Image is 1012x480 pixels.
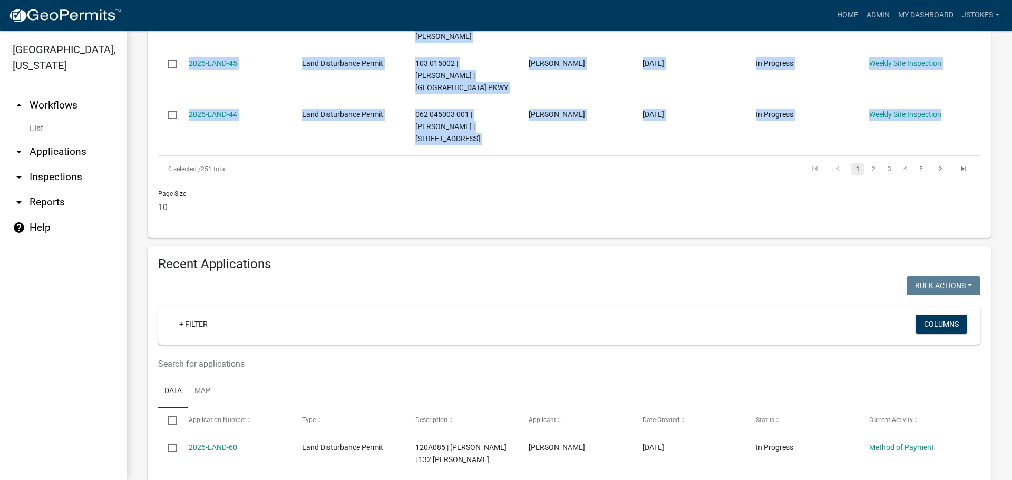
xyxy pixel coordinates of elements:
[529,443,585,452] span: Robert Patton
[899,163,911,175] a: 4
[415,59,508,92] span: 103 015002 | Tyler Budd | LAKE OCONEE PKWY
[850,160,865,178] li: page 1
[529,110,585,119] span: Russell Hiter
[13,221,25,234] i: help
[415,443,507,464] span: 120A085 | Robert Patton | 132 CAMAK PL
[897,160,913,178] li: page 4
[302,416,316,424] span: Type
[746,408,859,433] datatable-header-cell: Status
[756,59,793,67] span: In Progress
[881,160,897,178] li: page 3
[13,99,25,112] i: arrow_drop_up
[302,59,383,67] span: Land Disturbance Permit
[529,416,556,424] span: Applicant
[851,163,864,175] a: 1
[519,408,632,433] datatable-header-cell: Applicant
[302,110,383,119] span: Land Disturbance Permit
[907,276,980,295] button: Bulk Actions
[13,171,25,183] i: arrow_drop_down
[894,5,958,25] a: My Dashboard
[158,375,188,408] a: Data
[158,353,841,375] input: Search for applications
[869,443,934,452] a: Method of Payment
[13,196,25,209] i: arrow_drop_down
[405,408,519,433] datatable-header-cell: Description
[415,416,447,424] span: Description
[632,408,745,433] datatable-header-cell: Date Created
[292,408,405,433] datatable-header-cell: Type
[415,110,480,143] span: 062 045003 001 | Russell Hiter | 105 S INDUSTRIAL DR
[189,416,246,424] span: Application Number
[833,5,862,25] a: Home
[643,443,664,452] span: 10/09/2025
[805,163,825,175] a: go to first page
[302,443,383,452] span: Land Disturbance Permit
[865,160,881,178] li: page 2
[756,110,793,119] span: In Progress
[189,59,237,67] a: 2025-LAND-45
[188,375,217,408] a: Map
[158,408,178,433] datatable-header-cell: Select
[859,408,972,433] datatable-header-cell: Current Activity
[529,59,585,67] span: Greg Tolan
[171,315,216,334] a: + Filter
[643,59,664,67] span: 07/10/2025
[867,163,880,175] a: 2
[828,163,848,175] a: go to previous page
[862,5,894,25] a: Admin
[643,416,679,424] span: Date Created
[643,110,664,119] span: 07/08/2025
[13,145,25,158] i: arrow_drop_down
[178,408,291,433] datatable-header-cell: Application Number
[869,110,941,119] a: Weekly Site Inspection
[869,59,941,67] a: Weekly Site Inspection
[756,443,793,452] span: In Progress
[158,257,980,272] h4: Recent Applications
[914,163,927,175] a: 5
[869,416,913,424] span: Current Activity
[953,163,974,175] a: go to last page
[930,163,950,175] a: go to next page
[189,110,237,119] a: 2025-LAND-44
[158,156,483,182] div: 251 total
[756,416,774,424] span: Status
[958,5,1004,25] a: jstokes
[913,160,929,178] li: page 5
[883,163,896,175] a: 3
[189,443,237,452] a: 2025-LAND-60
[168,165,201,173] span: 0 selected /
[916,315,967,334] button: Columns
